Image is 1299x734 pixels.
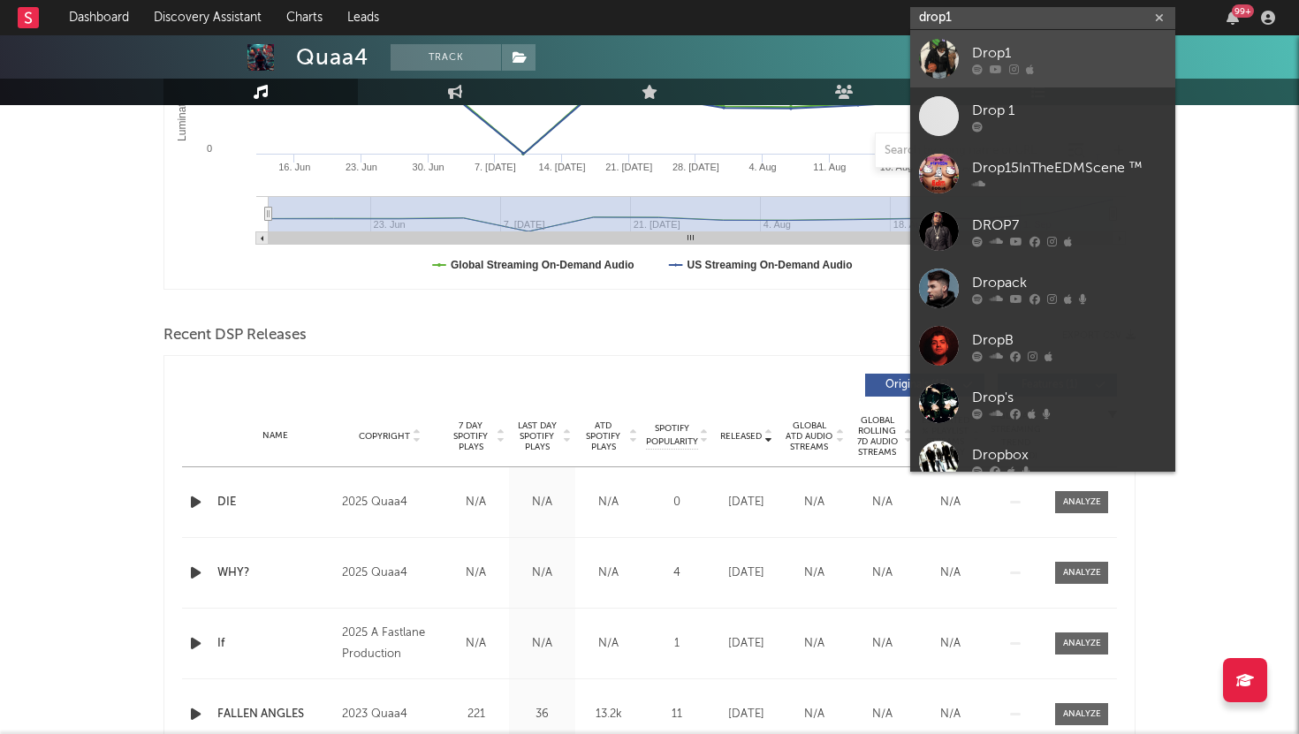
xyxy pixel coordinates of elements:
[646,635,708,653] div: 1
[865,374,984,397] button: Originals(15)
[217,635,333,653] a: If
[972,215,1166,236] div: DROP7
[853,706,912,723] div: N/A
[972,387,1166,408] div: Drop's
[646,422,698,449] span: Spotify Popularity
[785,494,844,511] div: N/A
[921,564,980,582] div: N/A
[921,706,980,723] div: N/A
[342,704,438,725] div: 2023 Quaa4
[853,415,901,458] span: Global Rolling 7D Audio Streams
[513,564,571,582] div: N/A
[580,420,627,452] span: ATD Spotify Plays
[342,623,438,665] div: 2025 A Fastlane Production
[391,44,501,71] button: Track
[921,494,980,511] div: N/A
[717,564,776,582] div: [DATE]
[451,259,634,271] text: Global Streaming On-Demand Audio
[717,706,776,723] div: [DATE]
[580,494,637,511] div: N/A
[972,272,1166,293] div: Dropack
[876,144,1062,158] input: Search by song name or URL
[217,706,333,723] a: FALLEN ANGLES
[217,429,333,443] div: Name
[785,564,844,582] div: N/A
[447,564,505,582] div: N/A
[717,635,776,653] div: [DATE]
[359,431,410,442] span: Copyright
[853,635,912,653] div: N/A
[972,157,1166,178] div: Drop15InTheEDMScene ™
[447,494,505,511] div: N/A
[910,30,1175,87] a: Drop1
[910,375,1175,432] a: Drop's
[217,494,333,511] a: DIE
[785,420,833,452] span: Global ATD Audio Streams
[1227,11,1239,25] button: 99+
[447,420,494,452] span: 7 Day Spotify Plays
[877,380,958,390] span: Originals ( 15 )
[717,494,776,511] div: [DATE]
[646,564,708,582] div: 4
[296,44,368,71] div: Quaa4
[910,317,1175,375] a: DropB
[972,100,1166,121] div: Drop 1
[163,325,307,346] span: Recent DSP Releases
[513,494,571,511] div: N/A
[972,329,1166,351] div: DropB
[1232,4,1254,18] div: 99 +
[646,494,708,511] div: 0
[910,432,1175,489] a: Dropbox
[447,635,505,653] div: N/A
[972,42,1166,64] div: Drop1
[513,635,571,653] div: N/A
[910,145,1175,202] a: Drop15InTheEDMScene ™
[720,431,762,442] span: Released
[972,444,1166,465] div: Dropbox
[910,260,1175,317] a: Dropack
[513,706,571,723] div: 36
[217,564,333,582] a: WHY?
[513,420,560,452] span: Last Day Spotify Plays
[921,635,980,653] div: N/A
[910,87,1175,145] a: Drop 1
[580,564,637,582] div: N/A
[646,706,708,723] div: 11
[687,259,853,271] text: US Streaming On-Demand Audio
[580,635,637,653] div: N/A
[342,492,438,513] div: 2025 Quaa4
[447,706,505,723] div: 221
[910,202,1175,260] a: DROP7
[785,706,844,723] div: N/A
[853,494,912,511] div: N/A
[910,7,1175,29] input: Search for artists
[785,635,844,653] div: N/A
[853,564,912,582] div: N/A
[342,563,438,584] div: 2025 Quaa4
[580,706,637,723] div: 13.2k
